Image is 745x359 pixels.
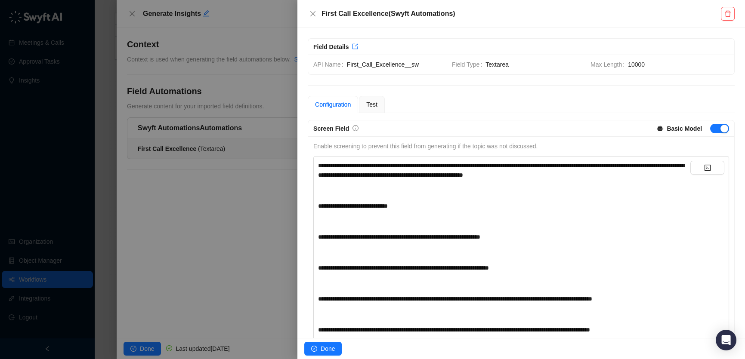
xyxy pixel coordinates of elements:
[313,125,349,132] span: Screen Field
[352,43,358,49] span: export
[724,10,731,17] span: delete
[485,60,584,69] span: Textarea
[304,342,342,356] button: Done
[315,100,351,109] div: Configuration
[309,10,316,17] span: close
[628,60,729,69] span: 10000
[704,164,711,171] span: code
[452,60,485,69] span: Field Type
[321,344,335,353] span: Done
[366,101,377,108] span: Test
[313,42,349,52] div: Field Details
[667,125,702,132] strong: Basic Model
[311,346,317,352] span: check-circle
[352,125,359,131] span: info-circle
[347,60,445,69] span: First_Call_Excellence__sw
[308,9,318,19] button: Close
[352,125,359,132] a: info-circle
[313,60,347,69] span: API Name
[321,9,721,19] h5: First Call Excellence ( Swyft Automations )
[590,60,628,69] span: Max Length
[313,143,538,150] span: Enable screening to prevent this field from generating if the topic was not discussed.
[716,330,736,350] div: Open Intercom Messenger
